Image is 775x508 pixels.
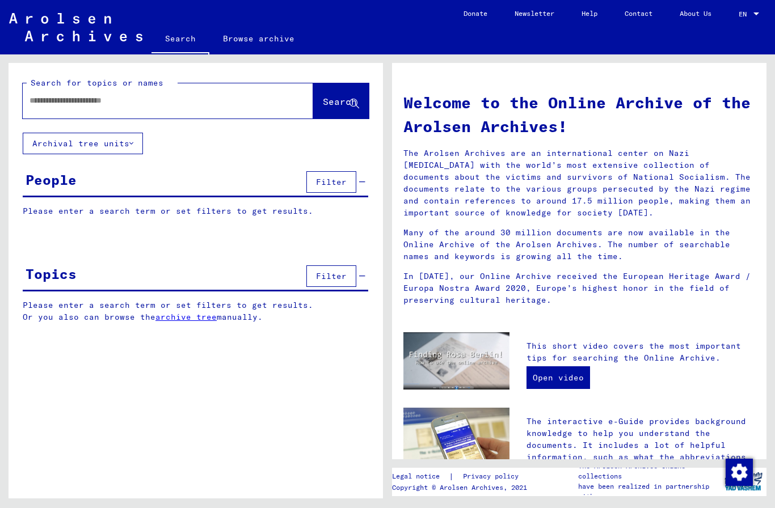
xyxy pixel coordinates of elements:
span: Search [323,96,357,107]
a: archive tree [155,312,217,322]
img: Change consent [726,459,753,486]
button: Filter [306,265,356,287]
p: The Arolsen Archives online collections [578,461,720,481]
p: The Arolsen Archives are an international center on Nazi [MEDICAL_DATA] with the world’s most ext... [403,147,755,219]
p: have been realized in partnership with [578,481,720,502]
p: Please enter a search term or set filters to get results. Or you also can browse the manually. [23,299,369,323]
img: video.jpg [403,332,509,390]
a: Open video [527,366,590,389]
img: yv_logo.png [722,467,765,496]
img: Arolsen_neg.svg [9,13,142,41]
span: Filter [316,271,347,281]
button: Search [313,83,369,118]
mat-label: Search for topics or names [31,78,163,88]
div: Topics [26,264,77,284]
span: Filter [316,177,347,187]
p: Copyright © Arolsen Archives, 2021 [392,482,532,493]
a: Privacy policy [454,471,532,482]
p: Many of the around 30 million documents are now available in the Online Archive of the Arolsen Ar... [403,227,755,263]
button: Archival tree units [23,133,143,154]
a: Search [151,25,209,54]
p: This short video covers the most important tips for searching the Online Archive. [527,340,755,364]
p: The interactive e-Guide provides background knowledge to help you understand the documents. It in... [527,416,755,487]
div: People [26,170,77,190]
a: Legal notice [392,471,449,482]
div: | [392,471,532,482]
a: Browse archive [209,25,308,52]
div: Change consent [725,458,752,485]
img: eguide.jpg [403,408,509,479]
p: In [DATE], our Online Archive received the European Heritage Award / Europa Nostra Award 2020, Eu... [403,270,755,306]
h1: Welcome to the Online Archive of the Arolsen Archives! [403,91,755,138]
span: EN [739,10,751,18]
p: Please enter a search term or set filters to get results. [23,205,368,217]
button: Filter [306,171,356,193]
